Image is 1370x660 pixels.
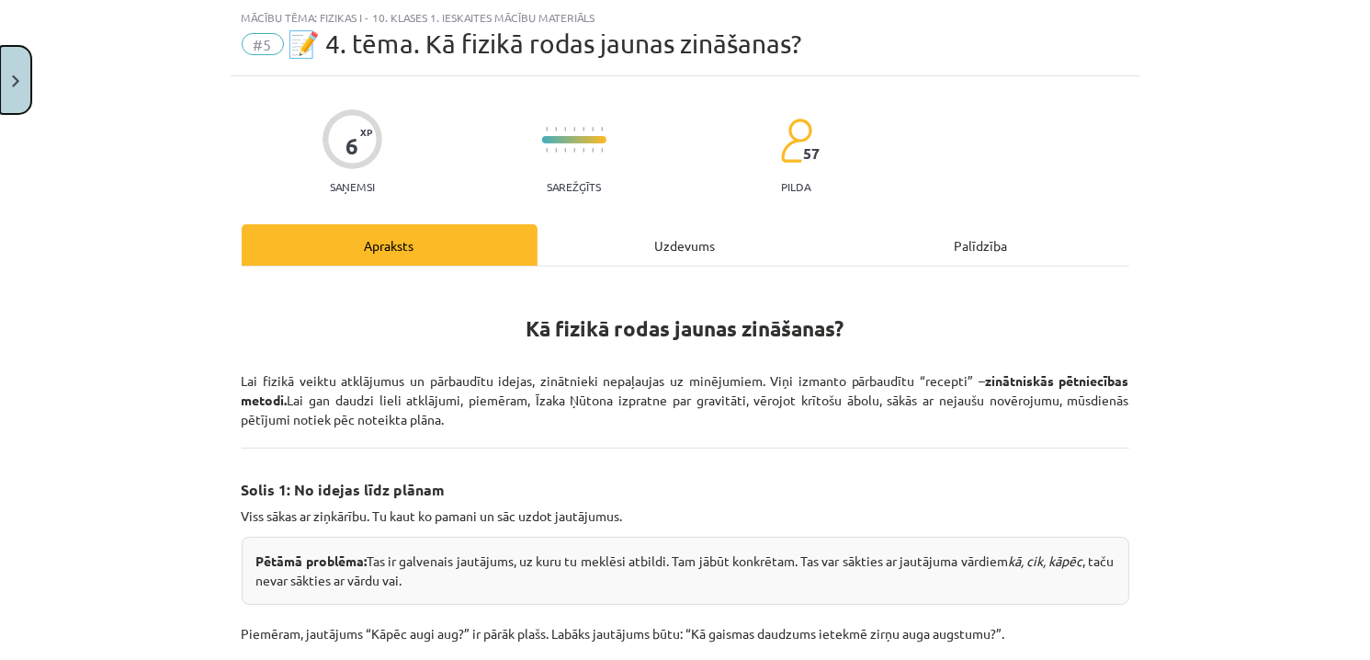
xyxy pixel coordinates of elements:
p: Sarežģīts [547,180,601,193]
img: icon-short-line-57e1e144782c952c97e751825c79c345078a6d821885a25fce030b3d8c18986b.svg [546,127,548,131]
span: 57 [803,145,820,162]
div: 6 [345,133,358,159]
span: 📝 4. tēma. Kā fizikā rodas jaunas zināšanas? [289,28,802,59]
strong: Solis 1: No idejas līdz plānam [242,480,446,499]
img: students-c634bb4e5e11cddfef0936a35e636f08e4e9abd3cc4e673bd6f9a4125e45ecb1.svg [780,118,812,164]
div: Mācību tēma: Fizikas i - 10. klases 1. ieskaites mācību materiāls [242,11,1129,24]
em: kā, cik, kāpēc [1008,552,1083,569]
img: icon-short-line-57e1e144782c952c97e751825c79c345078a6d821885a25fce030b3d8c18986b.svg [601,127,603,131]
img: icon-short-line-57e1e144782c952c97e751825c79c345078a6d821885a25fce030b3d8c18986b.svg [555,127,557,131]
span: XP [360,127,372,137]
img: icon-short-line-57e1e144782c952c97e751825c79c345078a6d821885a25fce030b3d8c18986b.svg [573,127,575,131]
p: Piemēram, jautājums “Kāpēc augi aug?” ir pārāk plašs. Labāks jautājums būtu: “Kā gaismas daudzums... [242,605,1129,643]
div: Tas ir galvenais jautājums, uz kuru tu meklēsi atbildi. Tam jābūt konkrētam. Tas var sākties ar j... [242,537,1129,605]
img: icon-close-lesson-0947bae3869378f0d4975bcd49f059093ad1ed9edebbc8119c70593378902aed.svg [12,75,19,87]
div: Uzdevums [538,224,833,266]
span: #5 [242,33,284,55]
img: icon-short-line-57e1e144782c952c97e751825c79c345078a6d821885a25fce030b3d8c18986b.svg [583,148,584,153]
img: icon-short-line-57e1e144782c952c97e751825c79c345078a6d821885a25fce030b3d8c18986b.svg [546,148,548,153]
p: Lai fizikā veiktu atklājumus un pārbaudītu idejas, zinātnieki nepaļaujas uz minējumiem. Viņi izma... [242,371,1129,429]
img: icon-short-line-57e1e144782c952c97e751825c79c345078a6d821885a25fce030b3d8c18986b.svg [555,148,557,153]
p: pilda [781,180,810,193]
div: Palīdzība [833,224,1129,266]
div: Apraksts [242,224,538,266]
strong: Pētāmā problēma: [256,552,367,569]
img: icon-short-line-57e1e144782c952c97e751825c79c345078a6d821885a25fce030b3d8c18986b.svg [564,148,566,153]
strong: Kā fizikā rodas jaunas zināšanas? [526,315,844,342]
img: icon-short-line-57e1e144782c952c97e751825c79c345078a6d821885a25fce030b3d8c18986b.svg [601,148,603,153]
img: icon-short-line-57e1e144782c952c97e751825c79c345078a6d821885a25fce030b3d8c18986b.svg [592,127,594,131]
p: Viss sākas ar ziņkārību. Tu kaut ko pamani un sāc uzdot jautājumus. [242,506,1129,526]
p: Saņemsi [323,180,382,193]
img: icon-short-line-57e1e144782c952c97e751825c79c345078a6d821885a25fce030b3d8c18986b.svg [592,148,594,153]
img: icon-short-line-57e1e144782c952c97e751825c79c345078a6d821885a25fce030b3d8c18986b.svg [573,148,575,153]
img: icon-short-line-57e1e144782c952c97e751825c79c345078a6d821885a25fce030b3d8c18986b.svg [564,127,566,131]
img: icon-short-line-57e1e144782c952c97e751825c79c345078a6d821885a25fce030b3d8c18986b.svg [583,127,584,131]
